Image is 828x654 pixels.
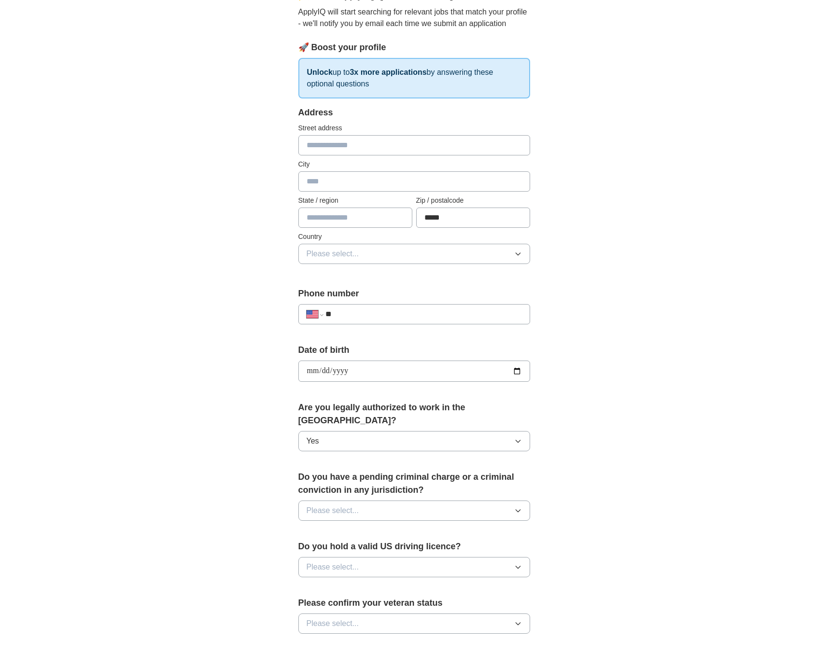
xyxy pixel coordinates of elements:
span: Please select... [307,561,359,573]
p: up to by answering these optional questions [298,58,530,98]
label: Please confirm your veteran status [298,597,530,610]
label: Street address [298,123,530,133]
div: 🚀 Boost your profile [298,41,530,54]
button: Please select... [298,557,530,577]
label: Phone number [298,287,530,300]
label: Zip / postalcode [416,195,530,206]
span: Please select... [307,618,359,629]
button: Please select... [298,501,530,521]
div: Address [298,106,530,119]
span: Please select... [307,505,359,516]
label: City [298,159,530,169]
span: Please select... [307,248,359,260]
label: State / region [298,195,412,206]
label: Do you hold a valid US driving licence? [298,540,530,553]
button: Please select... [298,613,530,634]
strong: Unlock [307,68,333,76]
label: Country [298,232,530,242]
label: Do you have a pending criminal charge or a criminal conviction in any jurisdiction? [298,471,530,497]
p: ApplyIQ will start searching for relevant jobs that match your profile - we'll notify you by emai... [298,6,530,29]
label: Are you legally authorized to work in the [GEOGRAPHIC_DATA]? [298,401,530,427]
button: Please select... [298,244,530,264]
label: Date of birth [298,344,530,357]
button: Yes [298,431,530,451]
span: Yes [307,435,319,447]
strong: 3x more applications [350,68,426,76]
